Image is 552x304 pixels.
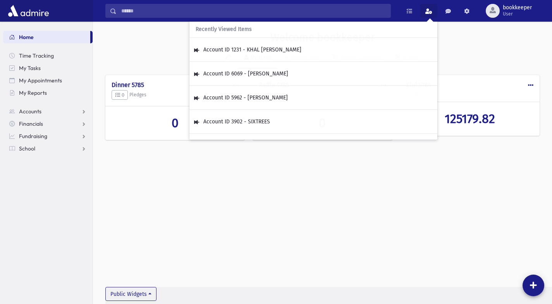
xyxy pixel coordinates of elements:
[3,130,93,142] a: Fundraising
[112,90,128,100] button: 0
[117,4,390,18] input: Search
[196,26,252,33] span: Recently Viewed Items
[112,116,239,130] a: 0
[203,94,288,101] a: Account ID 5962 - [PERSON_NAME]
[115,92,124,98] span: 0
[19,120,43,127] span: Financials
[445,111,495,126] span: 125179.82
[19,89,47,96] span: My Reports
[406,90,533,96] h5: Pledges
[6,3,51,19] img: AdmirePro
[19,34,34,41] span: Home
[105,287,156,301] button: Public Widgets
[3,105,93,118] a: Accounts
[3,142,93,155] a: School
[19,52,54,59] span: Time Tracking
[3,50,93,62] a: Time Tracking
[503,5,532,11] span: bookkeeper
[19,145,35,152] span: School
[19,77,62,84] span: My Appointments
[503,11,532,17] span: User
[112,81,239,89] h4: Dinner 5785
[3,62,93,74] a: My Tasks
[19,65,41,72] span: My Tasks
[3,31,90,43] a: Home
[3,74,93,87] a: My Appointments
[112,90,239,100] h5: Pledges
[19,133,47,140] span: Fundraising
[406,81,533,89] h4: Elul 5784
[3,87,93,99] a: My Reports
[406,111,533,126] a: 125179.82
[203,46,301,53] a: Account ID 1231 - KHAL [PERSON_NAME]
[203,70,288,77] a: Account ID 6069 - [PERSON_NAME]
[19,108,41,115] span: Accounts
[172,116,179,130] span: 0
[203,118,270,125] a: Account ID 3902 - SIXTREES
[3,118,93,130] a: Financials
